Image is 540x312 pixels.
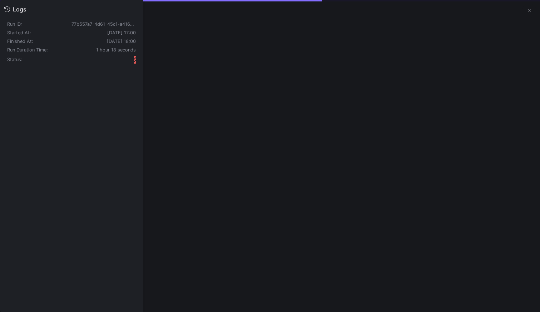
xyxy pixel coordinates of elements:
[7,22,71,26] div: Run ID:
[96,47,136,53] span: 1 hour 18 seconds
[107,39,136,44] span: [DATE] 18:00
[107,30,136,35] span: [DATE] 17:00
[7,39,71,44] div: Finished At:
[7,30,71,36] div: Started At:
[71,21,136,27] div: 77b557a7-4d61-45c1-a416-50cc8aa47814
[13,6,26,13] div: Logs
[7,47,71,53] div: Run Duration Time:
[7,57,71,63] div: Status:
